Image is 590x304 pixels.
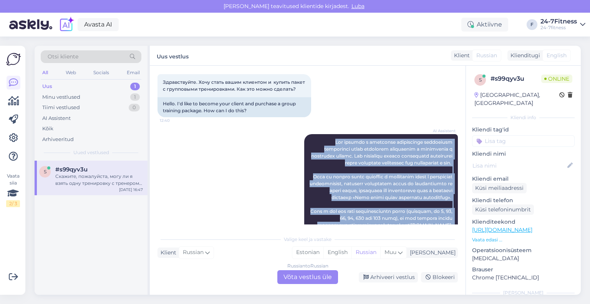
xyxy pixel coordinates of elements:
[472,183,527,193] div: Küsi meiliaadressi
[472,175,575,183] p: Kliendi email
[42,125,53,133] div: Kõik
[157,50,189,61] label: Uus vestlus
[451,51,470,60] div: Klient
[42,93,80,101] div: Minu vestlused
[55,173,143,187] div: Скажите, пожалуйста, могу ли я взять одну тренировку с тренером , чтоб я могла узнать как правиль...
[472,114,575,121] div: Kliendi info
[461,18,508,32] div: Aktiivne
[125,68,141,78] div: Email
[183,248,204,257] span: Russian
[540,25,577,31] div: 24-7fitness
[472,246,575,254] p: Operatsioonisüsteem
[359,272,418,282] div: Arhiveeri vestlus
[472,161,566,170] input: Lisa nimi
[476,51,497,60] span: Russian
[42,115,71,122] div: AI Assistent
[157,236,458,243] div: Valige keel ja vastake
[472,254,575,262] p: [MEDICAL_DATA]
[527,19,537,30] div: F
[78,18,119,31] a: Avasta AI
[472,126,575,134] p: Kliendi tag'id
[541,75,572,83] span: Online
[472,266,575,274] p: Brauser
[472,289,575,296] div: [PERSON_NAME]
[507,51,540,60] div: Klienditugi
[411,222,451,228] a: [DOMAIN_NAME]
[472,236,575,243] p: Vaata edasi ...
[42,104,80,111] div: Tiimi vestlused
[472,150,575,158] p: Kliendi nimi
[472,274,575,282] p: Chrome [TECHNICAL_ID]
[351,247,380,258] div: Russian
[48,53,78,61] span: Otsi kliente
[472,226,532,233] a: [URL][DOMAIN_NAME]
[6,173,20,207] div: Vaata siia
[160,118,189,123] span: 12:40
[92,68,111,78] div: Socials
[349,3,367,10] span: Luba
[129,104,140,111] div: 0
[73,149,109,156] span: Uued vestlused
[42,83,52,90] div: Uus
[323,247,351,258] div: English
[42,136,74,143] div: Arhiveeritud
[421,272,458,282] div: Blokeeri
[6,52,21,66] img: Askly Logo
[130,93,140,101] div: 1
[163,79,306,92] span: Здравствуйте. Хочу стать вашим клиентом и купить пакет с групповыми тренировками. Как это можно с...
[157,249,176,257] div: Klient
[427,128,456,134] span: AI Assistent
[540,18,585,31] a: 24-7Fitness24-7fitness
[479,77,482,83] span: s
[384,249,396,256] span: Muu
[44,169,46,174] span: s
[472,204,534,215] div: Küsi telefoninumbrit
[41,68,50,78] div: All
[472,196,575,204] p: Kliendi telefon
[472,218,575,226] p: Klienditeekond
[547,51,567,60] span: English
[58,17,75,33] img: explore-ai
[64,68,78,78] div: Web
[292,247,323,258] div: Estonian
[407,249,456,257] div: [PERSON_NAME]
[119,187,143,193] div: [DATE] 16:47
[130,83,140,90] div: 1
[157,97,311,117] div: Hello. I'd like to become your client and purchase a group training package. How can I do this?
[287,262,328,269] div: Russian to Russian
[540,18,577,25] div: 24-7Fitness
[277,270,338,284] div: Võta vestlus üle
[472,135,575,147] input: Lisa tag
[474,91,559,107] div: [GEOGRAPHIC_DATA], [GEOGRAPHIC_DATA]
[6,200,20,207] div: 2 / 3
[55,166,88,173] span: #s99qyv3u
[491,74,541,83] div: # s99qyv3u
